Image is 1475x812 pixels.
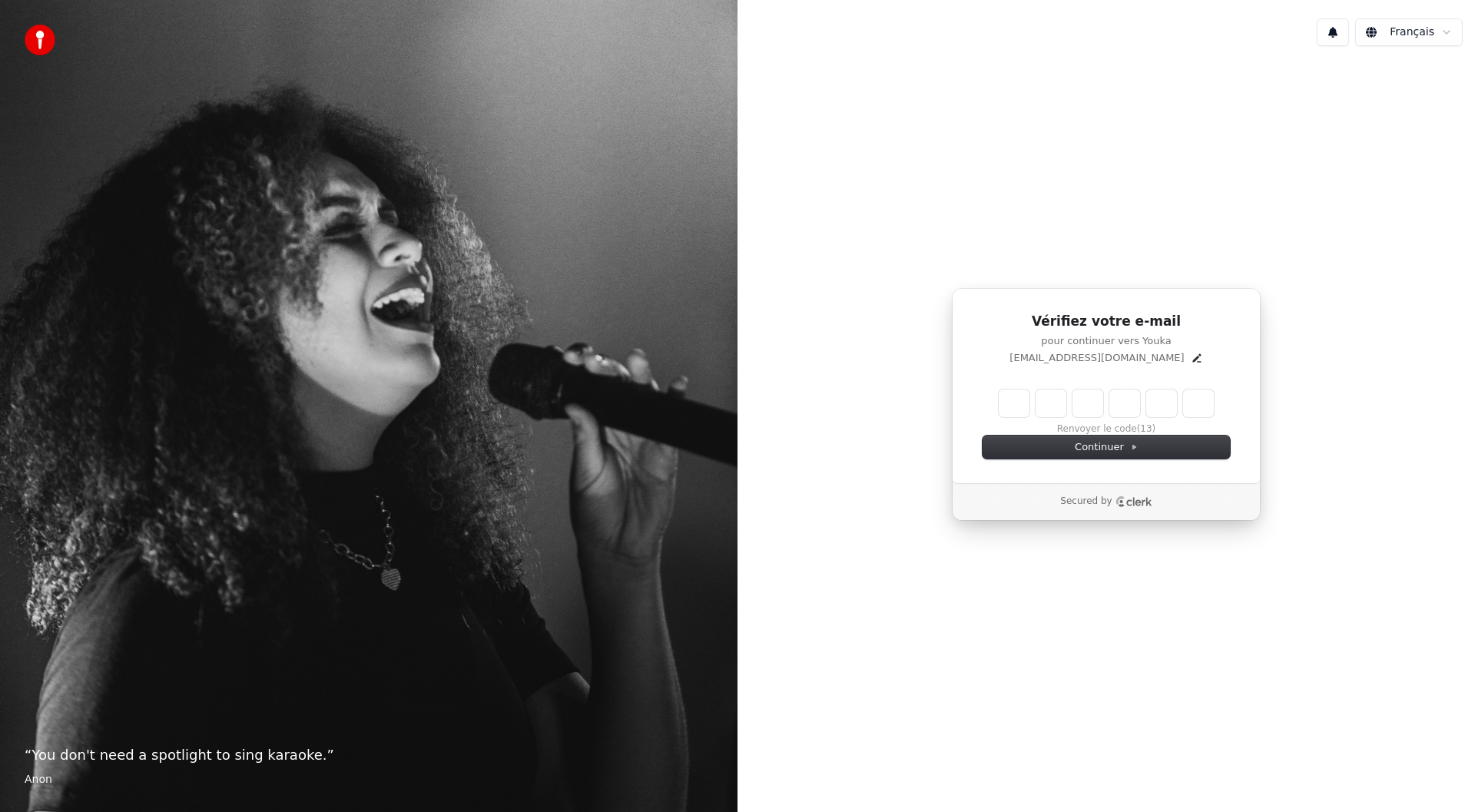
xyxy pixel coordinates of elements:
p: Secured by [1060,495,1112,508]
a: Clerk logo [1115,496,1152,507]
h1: Vérifiez votre e-mail [983,313,1230,331]
button: Continuer [983,436,1230,459]
p: “ You don't need a spotlight to sing karaoke. ” [25,744,713,766]
button: Edit [1191,352,1203,364]
p: pour continuer vers Youka [983,334,1230,348]
p: [EMAIL_ADDRESS][DOMAIN_NAME] [1009,351,1184,365]
footer: Anon [25,772,713,787]
input: Enter verification code [999,389,1214,417]
span: Continuer [1075,440,1138,454]
img: youka [25,25,55,55]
